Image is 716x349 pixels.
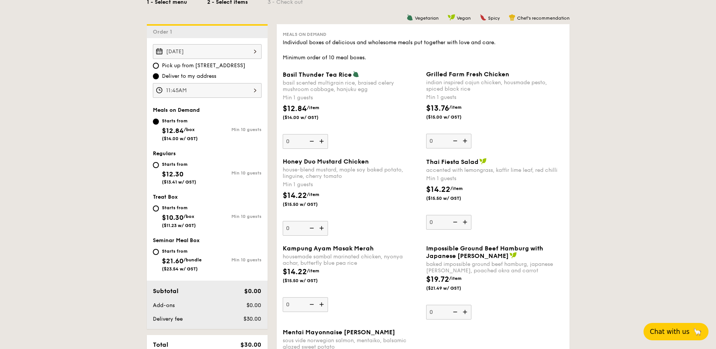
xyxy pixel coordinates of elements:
[426,185,450,194] span: $14.22
[207,214,262,219] div: Min 10 guests
[426,94,564,101] div: Min 1 guests
[415,15,439,21] span: Vegetarian
[153,316,183,322] span: Delivery fee
[162,257,183,265] span: $21.60
[153,83,262,98] input: Event time
[153,162,159,168] input: Starts from$12.30($13.41 w/ GST)Min 10 guests
[162,223,196,228] span: ($11.23 w/ GST)
[153,44,262,59] input: Event date
[449,215,460,229] img: icon-reduce.1d2dbef1.svg
[426,261,564,274] div: baked impossible ground beef hamburg, japanese [PERSON_NAME], poached okra and carrot
[283,104,307,113] span: $12.84
[460,305,471,319] img: icon-add.58712e84.svg
[283,181,420,188] div: Min 1 guests
[184,127,195,132] span: /box
[153,107,200,113] span: Meals on Demand
[153,150,176,157] span: Regulars
[317,134,328,148] img: icon-add.58712e84.svg
[479,158,487,165] img: icon-vegan.f8ff3823.svg
[450,186,463,191] span: /item
[283,253,420,266] div: housemade sambal marinated chicken, nyonya achar, butterfly blue pea rice
[153,237,200,244] span: Seminar Meal Box
[283,191,307,200] span: $14.22
[207,170,262,176] div: Min 10 guests
[283,39,564,62] div: Individual boxes of delicious and wholesome meals put together with love and care. Minimum order ...
[153,249,159,255] input: Starts from$21.60/bundle($23.54 w/ GST)Min 10 guests
[283,297,328,312] input: Kampung Ayam Masak Merahhousemade sambal marinated chicken, nyonya achar, butterfly blue pea rice...
[317,221,328,235] img: icon-add.58712e84.svg
[457,15,471,21] span: Vegan
[162,127,184,135] span: $12.84
[283,158,369,165] span: Honey Duo Mustard Chicken
[153,63,159,69] input: Pick up from [STREET_ADDRESS]
[426,79,564,92] div: indian inspired cajun chicken, housmade pesto, spiced black rice
[317,297,328,312] img: icon-add.58712e84.svg
[426,71,509,78] span: Grilled Farm Fresh Chicken
[449,305,460,319] img: icon-reduce.1d2dbef1.svg
[283,329,395,336] span: Mentai Mayonnaise [PERSON_NAME]
[480,14,487,21] img: icon-spicy.37a8142b.svg
[283,201,334,207] span: ($15.50 w/ GST)
[207,257,262,263] div: Min 10 guests
[162,266,198,272] span: ($23.54 w/ GST)
[426,158,479,165] span: Thai Fiesta Salad
[283,94,420,102] div: Min 1 guests
[449,105,462,110] span: /item
[162,205,196,211] div: Starts from
[407,14,413,21] img: icon-vegetarian.fe4039eb.svg
[183,257,202,263] span: /bundle
[460,215,471,229] img: icon-add.58712e84.svg
[449,276,462,281] span: /item
[153,341,168,348] span: Total
[426,104,449,113] span: $13.76
[207,127,262,132] div: Min 10 guests
[162,179,196,185] span: ($13.41 w/ GST)
[283,167,420,179] div: house-blend mustard, maple soy baked potato, linguine, cherry tomato
[307,105,319,110] span: /item
[153,29,175,35] span: Order 1
[162,118,198,124] div: Starts from
[449,134,460,148] img: icon-reduce.1d2dbef1.svg
[240,341,261,348] span: $30.00
[307,192,319,197] span: /item
[283,80,420,93] div: basil scented multigrain rice, braised celery mushroom cabbage, hanjuku egg
[153,302,175,309] span: Add-ons
[153,73,159,79] input: Deliver to my address
[426,167,564,173] div: accented with lemongrass, kaffir lime leaf, red chilli
[426,275,449,284] span: $19.72
[448,14,455,21] img: icon-vegan.f8ff3823.svg
[283,71,352,78] span: Basil Thunder Tea Rice
[426,305,471,320] input: Impossible Ground Beef Hamburg with Japanese [PERSON_NAME]baked impossible ground beef hamburg, j...
[243,316,261,322] span: $30.00
[283,114,334,120] span: ($14.00 w/ GST)
[488,15,500,21] span: Spicy
[153,205,159,212] input: Starts from$10.30/box($11.23 w/ GST)Min 10 guests
[153,287,179,295] span: Subtotal
[283,32,326,37] span: Meals on Demand
[283,221,328,236] input: Honey Duo Mustard Chickenhouse-blend mustard, maple soy baked potato, linguine, cherry tomatoMin ...
[426,245,543,259] span: Impossible Ground Beef Hamburg with Japanese [PERSON_NAME]
[305,221,317,235] img: icon-reduce.1d2dbef1.svg
[426,114,477,120] span: ($15.00 w/ GST)
[162,248,202,254] div: Starts from
[153,119,159,125] input: Starts from$12.84/box($14.00 w/ GST)Min 10 guests
[307,268,319,273] span: /item
[246,302,261,309] span: $0.00
[305,134,317,148] img: icon-reduce.1d2dbef1.svg
[244,287,261,295] span: $0.00
[305,297,317,312] img: icon-reduce.1d2dbef1.svg
[426,195,477,201] span: ($15.50 w/ GST)
[283,267,307,276] span: $14.22
[460,134,471,148] img: icon-add.58712e84.svg
[283,134,328,149] input: Basil Thunder Tea Ricebasil scented multigrain rice, braised celery mushroom cabbage, hanjuku egg...
[693,327,702,336] span: 🦙
[162,161,196,167] div: Starts from
[162,213,183,222] span: $10.30
[162,62,245,69] span: Pick up from [STREET_ADDRESS]
[162,136,198,141] span: ($14.00 w/ GST)
[283,278,334,284] span: ($15.50 w/ GST)
[162,170,183,178] span: $12.30
[353,71,359,77] img: icon-vegetarian.fe4039eb.svg
[426,175,564,182] div: Min 1 guests
[510,252,517,259] img: icon-vegan.f8ff3823.svg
